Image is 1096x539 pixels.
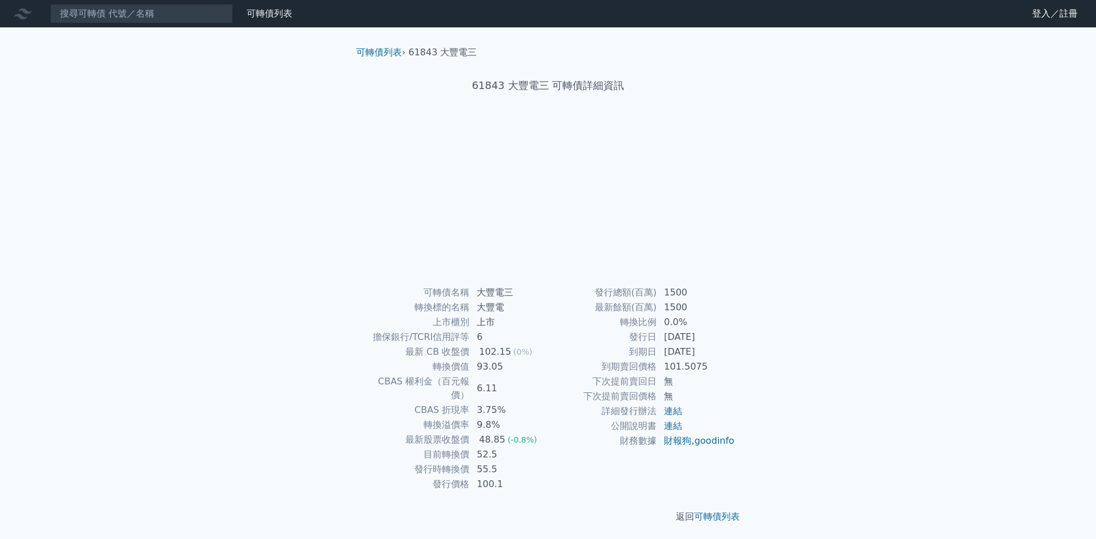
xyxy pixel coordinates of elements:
[361,374,470,403] td: CBAS 權利金（百元報價）
[470,374,548,403] td: 6.11
[409,46,477,59] li: 61843 大豐電三
[247,8,292,19] a: 可轉債列表
[657,389,735,404] td: 無
[664,406,682,416] a: 連結
[477,345,513,359] div: 102.15
[347,78,749,94] h1: 61843 大豐電三 可轉債詳細資訊
[548,315,657,330] td: 轉換比例
[513,347,532,356] span: (0%)
[470,477,548,492] td: 100.1
[694,511,740,522] a: 可轉債列表
[657,300,735,315] td: 1500
[361,447,470,462] td: 目前轉換價
[548,300,657,315] td: 最新餘額(百萬)
[1023,5,1087,23] a: 登入／註冊
[507,435,537,444] span: (-0.8%)
[548,330,657,345] td: 發行日
[361,359,470,374] td: 轉換價值
[361,462,470,477] td: 發行時轉換價
[470,418,548,432] td: 9.8%
[657,374,735,389] td: 無
[657,330,735,345] td: [DATE]
[470,285,548,300] td: 大豐電三
[548,433,657,448] td: 財務數據
[548,419,657,433] td: 公開說明書
[477,433,507,447] div: 48.85
[470,462,548,477] td: 55.5
[356,46,405,59] li: ›
[470,403,548,418] td: 3.75%
[356,47,402,58] a: 可轉債列表
[657,285,735,300] td: 1500
[548,359,657,374] td: 到期賣回價格
[548,374,657,389] td: 下次提前賣回日
[361,477,470,492] td: 發行價格
[657,359,735,374] td: 101.5075
[664,435,691,446] a: 財報狗
[694,435,734,446] a: goodinfo
[548,389,657,404] td: 下次提前賣回價格
[548,345,657,359] td: 到期日
[361,285,470,300] td: 可轉債名稱
[361,345,470,359] td: 最新 CB 收盤價
[548,285,657,300] td: 發行總額(百萬)
[470,330,548,345] td: 6
[657,433,735,448] td: ,
[548,404,657,419] td: 詳細發行辦法
[657,315,735,330] td: 0.0%
[470,447,548,462] td: 52.5
[470,359,548,374] td: 93.05
[361,315,470,330] td: 上市櫃別
[470,300,548,315] td: 大豐電
[361,300,470,315] td: 轉換標的名稱
[50,4,233,23] input: 搜尋可轉債 代號／名稱
[361,330,470,345] td: 擔保銀行/TCRI信用評等
[347,510,749,524] p: 返回
[361,403,470,418] td: CBAS 折現率
[361,432,470,447] td: 最新股票收盤價
[657,345,735,359] td: [DATE]
[664,420,682,431] a: 連結
[361,418,470,432] td: 轉換溢價率
[470,315,548,330] td: 上市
